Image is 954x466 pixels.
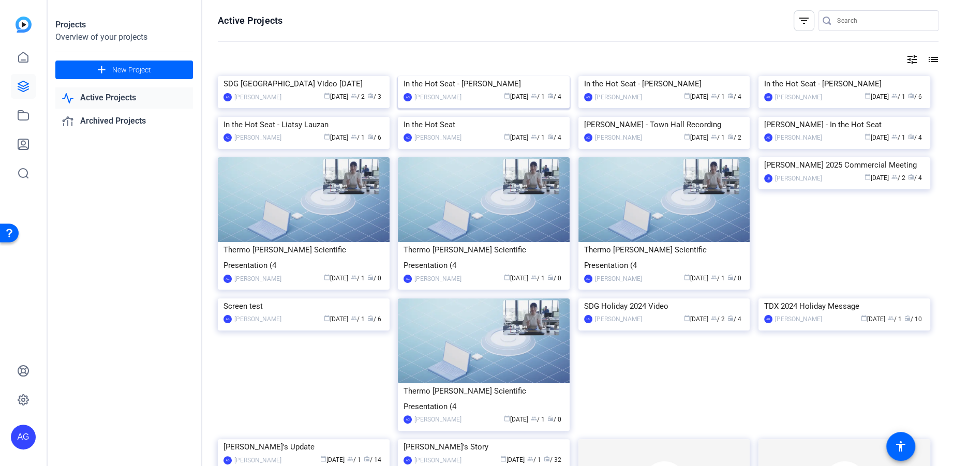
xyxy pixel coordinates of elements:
span: group [891,93,898,99]
span: calendar_today [504,93,510,99]
span: [DATE] [504,275,528,282]
div: In the Hot Seat - [PERSON_NAME] [404,76,564,92]
a: Archived Projects [55,111,193,132]
span: / 6 [908,93,922,100]
span: [DATE] [861,315,885,323]
span: / 1 [527,456,541,463]
div: AG [404,133,412,142]
div: [PERSON_NAME] [414,92,461,102]
span: calendar_today [684,315,690,321]
span: / 1 [347,456,361,463]
div: LB [764,174,772,183]
span: group [347,456,353,462]
span: calendar_today [864,133,871,140]
span: radio [544,456,550,462]
span: [DATE] [684,134,708,141]
div: AG [11,425,36,449]
div: Thermo [PERSON_NAME] Scientific Presentation (4 [223,242,384,273]
span: / 2 [727,134,741,141]
div: [PERSON_NAME] - Town Hall Recording [584,117,744,132]
span: calendar_today [324,133,330,140]
span: calendar_today [861,315,867,321]
div: AG [223,133,232,142]
span: calendar_today [324,93,330,99]
div: Projects [55,19,193,31]
span: [DATE] [324,93,348,100]
span: radio [727,93,734,99]
span: / 6 [367,134,381,141]
span: radio [727,274,734,280]
div: [PERSON_NAME] - In the Hot Seat [764,117,925,132]
span: radio [367,274,374,280]
span: / 14 [364,456,381,463]
div: Screen test [223,298,384,314]
span: / 1 [351,134,365,141]
div: [PERSON_NAME] 2025 Commercial Meeting [764,157,925,173]
div: [PERSON_NAME] [595,92,642,102]
span: calendar_today [684,93,690,99]
div: [PERSON_NAME] [595,314,642,324]
div: [PERSON_NAME] [234,132,281,143]
div: In the Hot Seat - [PERSON_NAME] [584,76,744,92]
h1: Active Projects [218,14,282,27]
span: / 4 [727,315,741,323]
span: [DATE] [684,315,708,323]
span: group [531,133,537,140]
span: [DATE] [324,275,348,282]
span: calendar_today [684,274,690,280]
span: [DATE] [504,134,528,141]
span: calendar_today [864,93,871,99]
div: AG [404,275,412,283]
span: / 4 [547,134,561,141]
div: TDX 2024 Holiday Message [764,298,925,314]
span: [DATE] [684,275,708,282]
span: / 4 [547,93,561,100]
span: calendar_today [500,456,506,462]
div: In the Hot Seat - [PERSON_NAME] [764,76,925,92]
span: group [351,133,357,140]
span: group [351,315,357,321]
div: In the Hot Seat [404,117,564,132]
mat-icon: filter_list [798,14,810,27]
div: In the Hot Seat - Liatsy Lauzan [223,117,384,132]
div: [PERSON_NAME] [234,92,281,102]
div: AG [764,315,772,323]
span: group [531,415,537,422]
div: Thermo [PERSON_NAME] Scientific Presentation (4 [404,383,564,414]
span: radio [727,315,734,321]
span: calendar_today [684,133,690,140]
span: / 2 [891,174,905,182]
mat-icon: accessibility [895,440,907,453]
span: / 1 [891,93,905,100]
span: / 1 [531,93,545,100]
span: [DATE] [504,416,528,423]
span: radio [367,315,374,321]
span: / 1 [531,134,545,141]
span: / 1 [351,315,365,323]
button: New Project [55,61,193,79]
span: / 1 [711,275,725,282]
span: / 2 [351,93,365,100]
span: radio [547,274,554,280]
span: / 4 [908,174,922,182]
span: radio [904,315,911,321]
span: / 1 [711,93,725,100]
span: New Project [112,65,151,76]
div: LB [584,315,592,323]
span: / 1 [711,134,725,141]
span: radio [547,93,554,99]
span: [DATE] [504,93,528,100]
span: radio [547,415,554,422]
div: Overview of your projects [55,31,193,43]
div: [PERSON_NAME] [595,132,642,143]
div: AG [764,133,772,142]
span: radio [727,133,734,140]
span: group [527,456,533,462]
span: calendar_today [504,274,510,280]
div: [PERSON_NAME] [414,455,461,465]
span: [DATE] [500,456,525,463]
div: SDG Holiday 2024 Video [584,298,744,314]
div: AG [584,93,592,101]
span: calendar_today [504,133,510,140]
div: AG [404,456,412,464]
